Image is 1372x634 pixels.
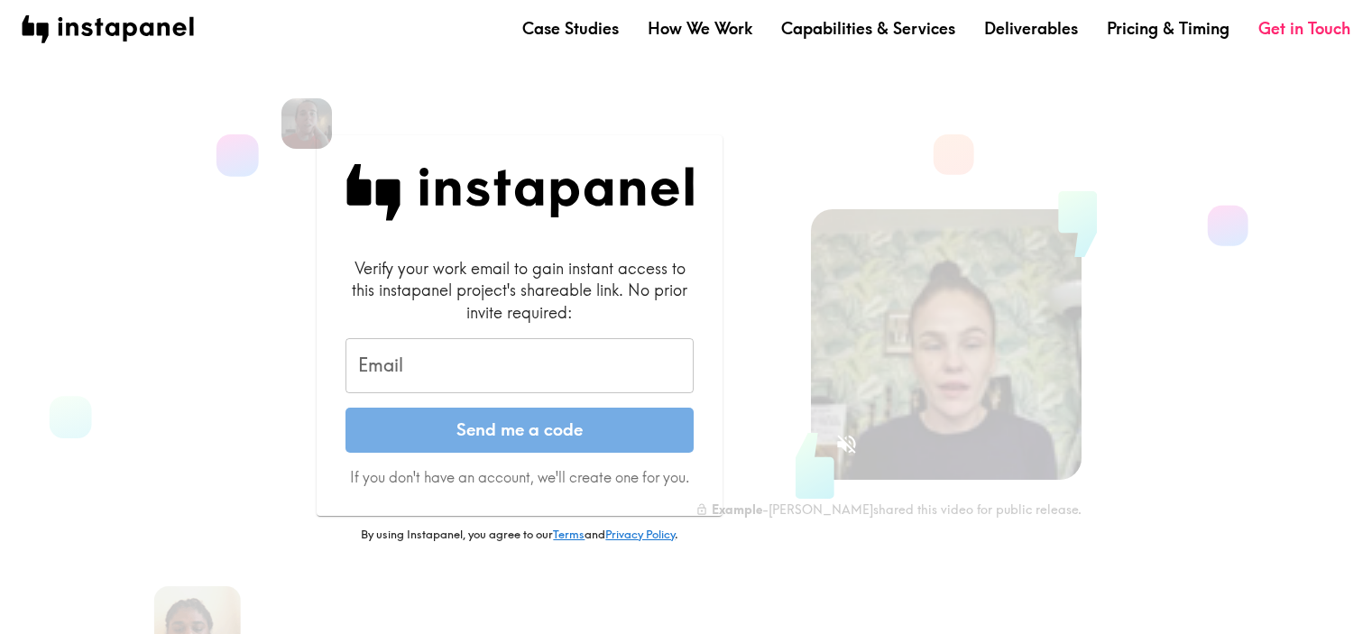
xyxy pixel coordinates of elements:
[1107,17,1229,40] a: Pricing & Timing
[22,15,194,43] img: instapanel
[553,527,585,541] a: Terms
[648,17,752,40] a: How We Work
[345,467,694,487] p: If you don't have an account, we'll create one for you.
[281,98,332,149] img: Elizabeth
[1258,17,1350,40] a: Get in Touch
[695,501,1082,518] div: - [PERSON_NAME] shared this video for public release.
[345,257,694,324] div: Verify your work email to gain instant access to this instapanel project's shareable link. No pri...
[345,408,694,453] button: Send me a code
[605,527,675,541] a: Privacy Policy
[345,164,694,221] img: Instapanel
[781,17,955,40] a: Capabilities & Services
[827,425,866,464] button: Sound is off
[984,17,1078,40] a: Deliverables
[712,501,762,518] b: Example
[317,527,723,543] p: By using Instapanel, you agree to our and .
[522,17,619,40] a: Case Studies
